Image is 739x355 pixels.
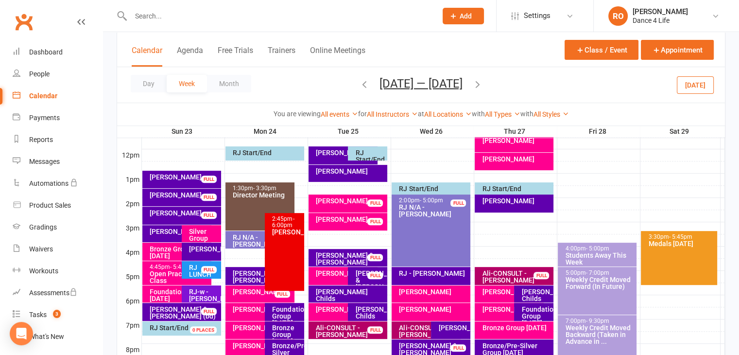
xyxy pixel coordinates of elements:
span: - 9:30pm [585,318,609,324]
div: Dashboard [29,48,63,56]
div: Dance 4 Life [633,16,688,25]
a: Waivers [13,238,103,260]
div: [PERSON_NAME] [398,306,468,313]
div: [PERSON_NAME] [315,168,385,175]
div: Ali-CONSULT - [PERSON_NAME] [315,324,385,338]
div: FULL [275,290,290,298]
div: 1:30pm [232,185,292,192]
div: Students Away This Week [565,252,635,266]
div: [PERSON_NAME] [232,324,292,331]
div: Assessments [29,289,77,297]
div: Open Practice Class [149,270,209,284]
div: [PERSON_NAME] [481,197,551,204]
span: - 6:00pm [272,215,294,229]
th: Tue 25 [308,125,391,138]
th: 3pm [117,222,141,234]
button: Agenda [177,46,203,67]
a: Assessments [13,282,103,304]
div: Open Intercom Messenger [10,322,33,345]
div: [PERSON_NAME] [315,149,376,156]
div: [PERSON_NAME] [398,288,468,295]
a: All events [321,110,358,118]
a: All Instructors [367,110,418,118]
a: Messages [13,151,103,173]
div: Ali-CONSULT - [PERSON_NAME] [481,270,551,284]
div: FULL [367,199,383,207]
div: [PERSON_NAME] [149,174,219,180]
div: Silver Group [DATE] [189,228,219,248]
div: Director Meeting [232,192,292,198]
th: Fri 28 [557,125,640,138]
div: [PERSON_NAME] [272,229,302,235]
div: Automations [29,179,69,187]
div: Foundations Group [DATE] [272,306,302,326]
button: [DATE] [677,76,714,93]
a: Product Sales [13,195,103,216]
div: What's New [29,333,64,340]
div: [PERSON_NAME] & [PERSON_NAME] [315,252,385,266]
div: FULL [201,266,217,273]
th: 1pm [117,173,141,185]
div: [PERSON_NAME] [315,197,385,204]
div: 7:00pm [565,318,635,324]
div: RJ Start/End [232,149,302,156]
button: Class / Event [565,40,638,60]
span: Settings [524,5,550,27]
div: [PERSON_NAME] [438,324,468,331]
span: 3 [53,310,61,318]
div: RJ - [PERSON_NAME] [398,270,468,277]
a: All Locations [424,110,472,118]
div: RJ LUNCH [189,264,219,278]
div: [PERSON_NAME] [481,156,551,162]
div: FULL [201,212,217,219]
a: Reports [13,129,103,151]
div: Weekly Credit Moved Forward (In Future) [565,276,635,290]
div: [PERSON_NAME] [481,306,542,313]
div: FULL [201,194,217,201]
a: All Types [485,110,520,118]
div: [PERSON_NAME] [149,192,219,198]
div: Foundations Group [DATE] [149,288,209,302]
div: Product Sales [29,201,71,209]
div: [PERSON_NAME] [189,246,219,252]
span: Add [460,12,472,20]
div: [PERSON_NAME] Childs [355,306,385,319]
div: Messages [29,158,60,165]
div: FULL [367,326,383,334]
span: - 5:45pm [170,264,193,270]
div: [PERSON_NAME] Childs [521,288,551,302]
th: 12pm [117,149,141,161]
div: FULL [450,199,466,207]
div: Tasks [29,311,47,319]
div: [PERSON_NAME] & [PERSON_NAME] [355,270,385,290]
th: 2pm [117,197,141,210]
div: FULL [533,272,549,279]
a: Payments [13,107,103,129]
div: RJ Start/End [398,185,468,192]
div: [PERSON_NAME] [315,216,385,223]
button: Month [207,75,251,92]
div: FULL [450,344,466,352]
button: Day [131,75,167,92]
div: Gradings [29,223,57,231]
div: RJ-w - [PERSON_NAME] [189,288,219,302]
div: Workouts [29,267,58,275]
a: Clubworx [12,10,36,34]
div: 2:45pm [272,216,302,229]
div: FULL [367,218,383,225]
strong: at [418,110,424,118]
div: [PERSON_NAME] [232,342,292,349]
button: Appointment [641,40,714,60]
div: [PERSON_NAME] Childs [315,288,385,302]
span: RJ Start/End [150,324,189,332]
div: Bronze Group [DATE] [272,324,302,345]
span: - 5:00pm [585,245,609,252]
th: 6pm [117,295,141,307]
div: FULL [201,176,217,183]
div: Medals [DATE] [648,240,715,247]
div: RJ Start/End [481,185,551,192]
div: Reports [29,136,53,143]
a: What's New [13,326,103,348]
a: Automations [13,173,103,195]
div: RJ N/A - [PERSON_NAME] [398,204,468,217]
